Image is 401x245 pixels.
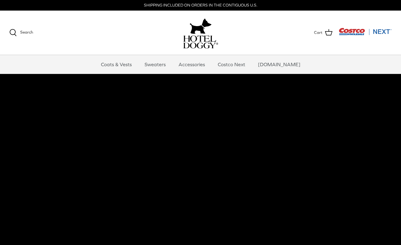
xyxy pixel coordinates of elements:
span: Cart [314,30,322,36]
a: Accessories [173,55,211,74]
a: [DOMAIN_NAME] [252,55,306,74]
a: Costco Next [212,55,251,74]
img: Costco Next [339,28,392,35]
a: Coats & Vests [95,55,137,74]
a: Visit Costco Next [339,32,392,36]
img: hoteldoggycom [183,35,218,49]
a: Search [9,29,33,36]
a: hoteldoggy.com hoteldoggycom [183,17,218,49]
a: Sweaters [139,55,171,74]
a: Cart [314,29,332,37]
span: Search [20,30,33,35]
img: hoteldoggy.com [190,17,212,35]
